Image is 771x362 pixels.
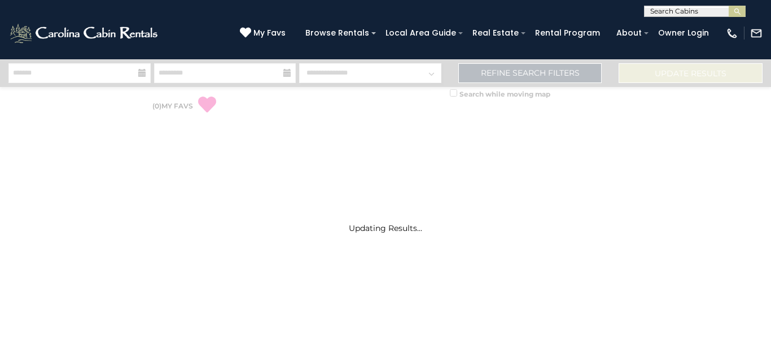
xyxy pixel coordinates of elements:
[380,24,462,42] a: Local Area Guide
[750,27,763,40] img: mail-regular-white.png
[300,24,375,42] a: Browse Rentals
[611,24,647,42] a: About
[529,24,606,42] a: Rental Program
[652,24,715,42] a: Owner Login
[467,24,524,42] a: Real Estate
[240,27,288,40] a: My Favs
[253,27,286,39] span: My Favs
[726,27,738,40] img: phone-regular-white.png
[8,22,161,45] img: White-1-2.png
